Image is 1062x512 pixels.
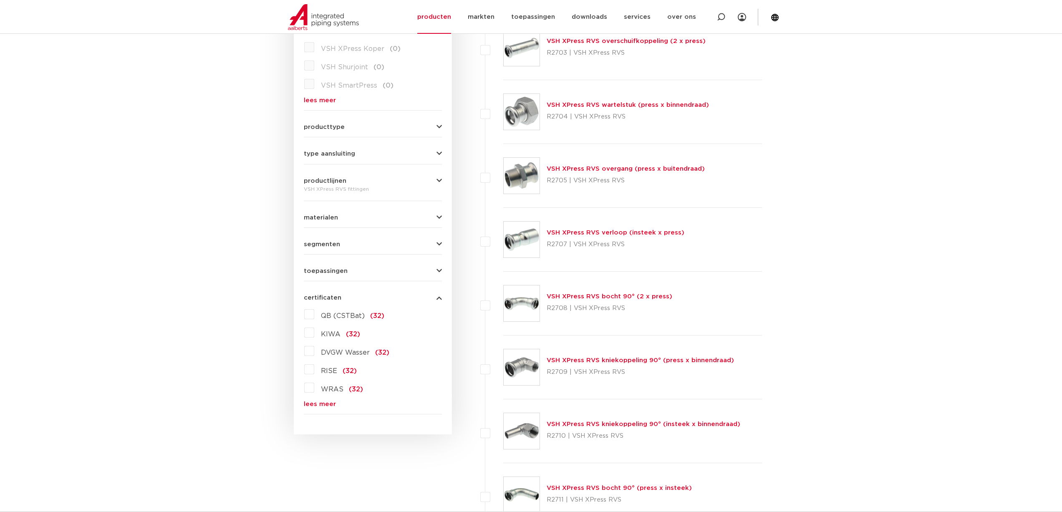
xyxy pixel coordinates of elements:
a: VSH XPress RVS verloop (insteek x press) [547,230,684,236]
span: productlijnen [304,178,346,184]
span: (32) [370,313,384,319]
span: (32) [343,368,357,374]
a: VSH XPress RVS overgang (press x buitendraad) [547,166,705,172]
img: Thumbnail for VSH XPress RVS kniekoppeling 90° (press x binnendraad) [504,349,540,385]
span: VSH Shurjoint [321,64,368,71]
a: VSH XPress RVS kniekoppeling 90° (insteek x binnendraad) [547,421,740,427]
span: producttype [304,124,345,130]
span: (32) [349,386,363,393]
p: R2709 | VSH XPress RVS [547,366,734,379]
span: VSH XPress Koper [321,45,384,52]
span: segmenten [304,241,340,247]
a: lees meer [304,97,442,103]
div: VSH XPress RVS fittingen [304,184,442,194]
span: VSH SmartPress [321,82,377,89]
p: R2703 | VSH XPress RVS [547,46,706,60]
span: type aansluiting [304,151,355,157]
span: (32) [346,331,360,338]
button: toepassingen [304,268,442,274]
span: KIWA [321,331,341,338]
a: VSH XPress RVS kniekoppeling 90° (press x binnendraad) [547,357,734,363]
p: R2710 | VSH XPress RVS [547,429,740,443]
a: VSH XPress RVS bocht 90° (2 x press) [547,293,672,300]
a: VSH XPress RVS overschuifkoppeling (2 x press) [547,38,706,44]
p: R2704 | VSH XPress RVS [547,110,709,124]
p: R2711 | VSH XPress RVS [547,493,692,507]
img: Thumbnail for VSH XPress RVS overschuifkoppeling (2 x press) [504,30,540,66]
button: segmenten [304,241,442,247]
p: R2707 | VSH XPress RVS [547,238,684,251]
button: producttype [304,124,442,130]
button: materialen [304,214,442,221]
img: Thumbnail for VSH XPress RVS wartelstuk (press x binnendraad) [504,94,540,130]
button: type aansluiting [304,151,442,157]
a: lees meer [304,401,442,407]
span: (0) [390,45,401,52]
a: VSH XPress RVS bocht 90° (press x insteek) [547,485,692,491]
span: (0) [383,82,394,89]
span: RISE [321,368,337,374]
span: (32) [375,349,389,356]
span: (0) [373,64,384,71]
span: materialen [304,214,338,221]
img: Thumbnail for VSH XPress RVS bocht 90° (2 x press) [504,285,540,321]
span: QB (CSTBat) [321,313,365,319]
a: VSH XPress RVS wartelstuk (press x binnendraad) [547,102,709,108]
span: certificaten [304,295,341,301]
img: Thumbnail for VSH XPress RVS verloop (insteek x press) [504,222,540,257]
span: DVGW Wasser [321,349,370,356]
button: certificaten [304,295,442,301]
p: R2708 | VSH XPress RVS [547,302,672,315]
img: Thumbnail for VSH XPress RVS kniekoppeling 90° (insteek x binnendraad) [504,413,540,449]
span: WRAS [321,386,343,393]
button: productlijnen [304,178,442,184]
img: Thumbnail for VSH XPress RVS overgang (press x buitendraad) [504,158,540,194]
p: R2705 | VSH XPress RVS [547,174,705,187]
span: toepassingen [304,268,348,274]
